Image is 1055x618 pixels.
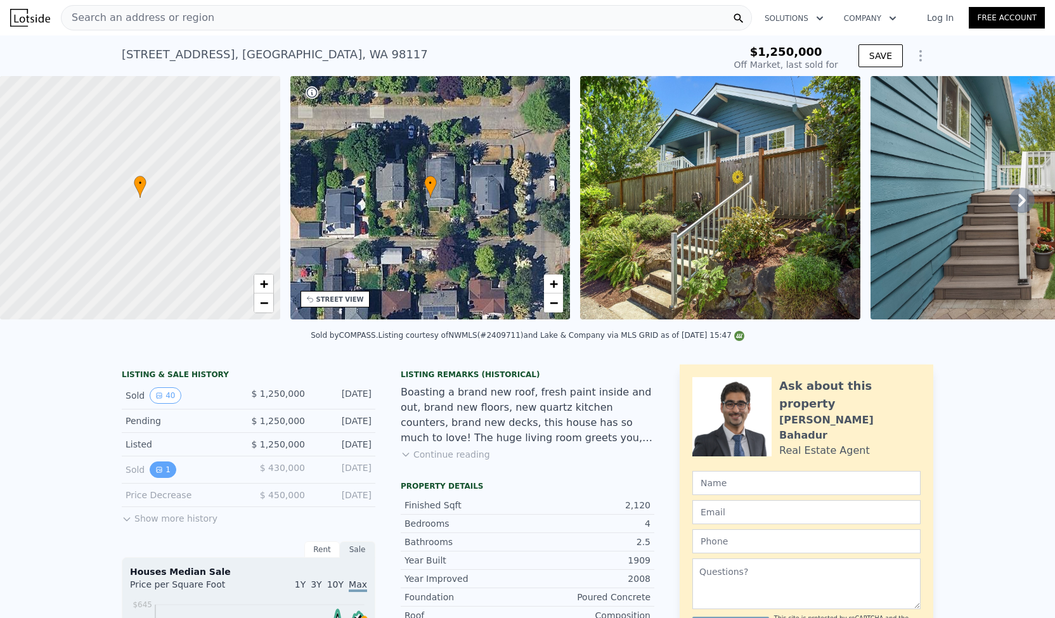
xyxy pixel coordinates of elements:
[405,517,527,530] div: Bedrooms
[126,438,238,451] div: Listed
[122,46,428,63] div: [STREET_ADDRESS] , [GEOGRAPHIC_DATA] , WA 98117
[405,499,527,512] div: Finished Sqft
[134,176,146,198] div: •
[834,7,907,30] button: Company
[251,439,305,449] span: $ 1,250,000
[150,461,176,478] button: View historical data
[122,370,375,382] div: LISTING & SALE HISTORY
[134,177,146,189] span: •
[424,176,437,198] div: •
[754,7,834,30] button: Solutions
[692,500,921,524] input: Email
[130,565,367,578] div: Houses Median Sale
[126,489,238,501] div: Price Decrease
[315,415,372,427] div: [DATE]
[734,331,744,341] img: NWMLS Logo
[750,45,822,58] span: $1,250,000
[260,490,305,500] span: $ 450,000
[858,44,903,67] button: SAVE
[779,413,921,443] div: [PERSON_NAME] Bahadur
[327,579,344,589] span: 10Y
[527,591,650,603] div: Poured Concrete
[311,579,321,589] span: 3Y
[254,293,273,312] a: Zoom out
[692,471,921,495] input: Name
[133,600,152,609] tspan: $645
[401,481,654,491] div: Property details
[908,43,933,68] button: Show Options
[61,10,214,25] span: Search an address or region
[315,489,372,501] div: [DATE]
[315,461,372,478] div: [DATE]
[527,517,650,530] div: 4
[692,529,921,553] input: Phone
[295,579,306,589] span: 1Y
[340,541,375,558] div: Sale
[254,274,273,293] a: Zoom in
[401,385,654,446] div: Boasting a brand new roof, fresh paint inside and out, brand new floors, new quartz kitchen count...
[779,443,870,458] div: Real Estate Agent
[527,499,650,512] div: 2,120
[401,448,490,461] button: Continue reading
[779,377,921,413] div: Ask about this property
[544,274,563,293] a: Zoom in
[527,536,650,548] div: 2.5
[251,389,305,399] span: $ 1,250,000
[311,331,378,340] div: Sold by COMPASS .
[126,387,238,404] div: Sold
[126,415,238,427] div: Pending
[259,295,268,311] span: −
[401,370,654,380] div: Listing Remarks (Historical)
[969,7,1045,29] a: Free Account
[259,276,268,292] span: +
[315,438,372,451] div: [DATE]
[130,578,249,598] div: Price per Square Foot
[405,572,527,585] div: Year Improved
[527,572,650,585] div: 2008
[349,579,367,592] span: Max
[527,554,650,567] div: 1909
[405,554,527,567] div: Year Built
[580,76,860,319] img: Sale: 167179578 Parcel: 98100682
[550,276,558,292] span: +
[260,463,305,473] span: $ 430,000
[316,295,364,304] div: STREET VIEW
[122,507,217,525] button: Show more history
[304,541,340,558] div: Rent
[912,11,969,24] a: Log In
[405,536,527,548] div: Bathrooms
[544,293,563,312] a: Zoom out
[315,387,372,404] div: [DATE]
[10,9,50,27] img: Lotside
[150,387,181,404] button: View historical data
[126,461,238,478] div: Sold
[734,58,838,71] div: Off Market, last sold for
[405,591,527,603] div: Foundation
[424,177,437,189] span: •
[550,295,558,311] span: −
[379,331,744,340] div: Listing courtesy of NWMLS (#2409711) and Lake & Company via MLS GRID as of [DATE] 15:47
[251,416,305,426] span: $ 1,250,000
